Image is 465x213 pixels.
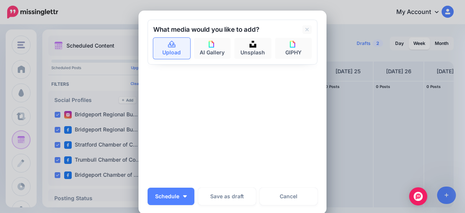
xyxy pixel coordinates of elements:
a: Upload [153,38,190,59]
div: Open Intercom Messenger [409,187,427,205]
img: icon-giphy-square.png [290,41,297,48]
span: Schedule [155,194,179,199]
a: Unsplash [234,38,271,59]
h2: What media would you like to add? [153,26,259,33]
a: AI Gallery [194,38,231,59]
a: Cancel [260,188,317,205]
button: Schedule [148,188,194,205]
a: GIPHY [275,38,312,59]
img: icon-unsplash-square.png [249,41,256,48]
img: arrow-down-white.png [183,195,187,198]
button: Save as draft [198,188,256,205]
img: icon-giphy-square.png [209,41,216,48]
